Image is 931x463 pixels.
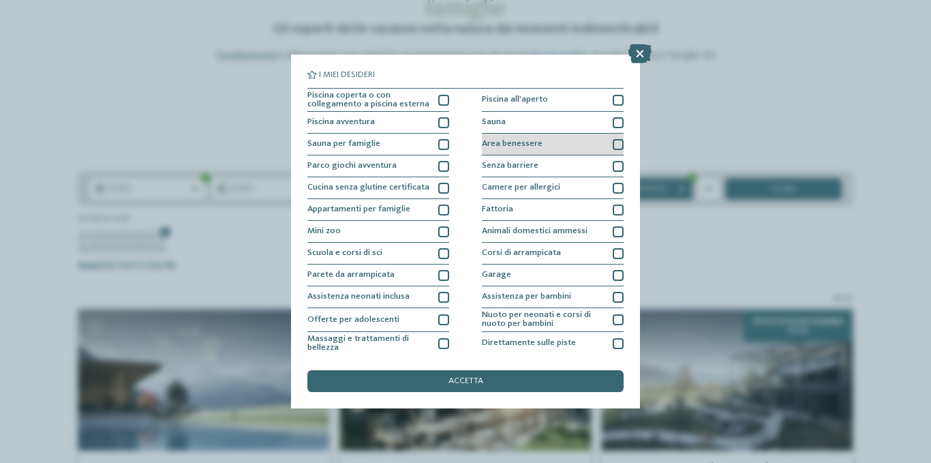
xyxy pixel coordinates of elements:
[307,118,375,127] span: Piscina avventura
[307,91,430,109] span: Piscina coperta o con collegamento a piscina esterna
[307,140,380,149] span: Sauna per famiglie
[307,316,399,325] span: Offerte per adolescenti
[482,183,560,192] span: Camere per allergici
[482,95,548,104] span: Piscina all'aperto
[307,227,341,236] span: Mini zoo
[319,71,375,80] span: I miei desideri
[307,183,429,192] span: Cucina senza glutine certificata
[307,271,395,280] span: Parete da arrampicata
[307,162,397,170] span: Parco giochi avventura
[307,249,382,258] span: Scuola e corsi di sci
[482,271,511,280] span: Garage
[482,162,538,170] span: Senza barriere
[482,293,571,301] span: Assistenza per bambini
[307,293,410,301] span: Assistenza neonati inclusa
[482,140,543,149] span: Area benessere
[307,205,410,214] span: Appartamenti per famiglie
[482,249,561,258] span: Corsi di arrampicata
[448,377,483,386] span: accetta
[482,118,506,127] span: Sauna
[482,205,513,214] span: Fattoria
[307,335,430,353] span: Massaggi e trattamenti di bellezza
[482,227,587,236] span: Animali domestici ammessi
[482,339,576,348] span: Direttamente sulle piste
[482,311,605,329] span: Nuoto per neonati e corsi di nuoto per bambini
